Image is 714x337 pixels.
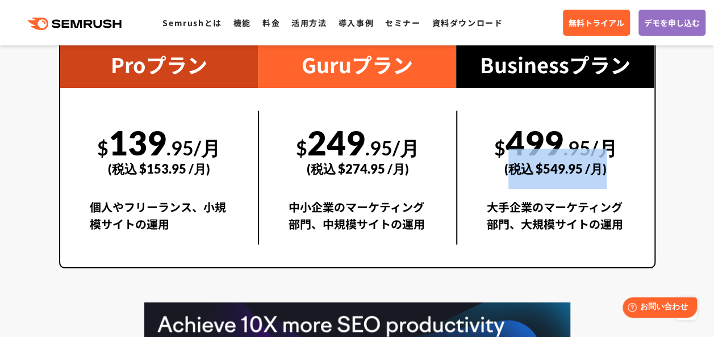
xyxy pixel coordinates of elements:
[90,111,229,189] div: 139
[494,136,506,159] span: $
[296,136,307,159] span: $
[262,17,280,28] a: 料金
[644,16,700,29] span: デモを申し込む
[385,17,420,28] a: セミナー
[60,40,258,88] div: Proプラン
[613,293,702,325] iframe: Help widget launcher
[487,199,625,245] div: 大手企業のマーケティング部門、大規模サイトの運用
[487,149,625,189] div: (税込 $549.95 /月)
[487,111,625,189] div: 499
[569,16,624,29] span: 無料トライアル
[563,10,630,36] a: 無料トライアル
[90,149,229,189] div: (税込 $153.95 /月)
[233,17,251,28] a: 機能
[289,111,427,189] div: 249
[563,136,617,159] span: .95/月
[432,17,503,28] a: 資料ダウンロード
[162,17,222,28] a: Semrushとは
[90,199,229,245] div: 個人やフリーランス、小規模サイトの運用
[97,136,108,159] span: $
[365,136,419,159] span: .95/月
[638,10,705,36] a: デモを申し込む
[289,199,427,245] div: 中小企業のマーケティング部門、中規模サイトの運用
[258,40,456,88] div: Guruプラン
[339,17,374,28] a: 導入事例
[291,17,327,28] a: 活用方法
[289,149,427,189] div: (税込 $274.95 /月)
[166,136,220,159] span: .95/月
[456,40,654,88] div: Businessプラン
